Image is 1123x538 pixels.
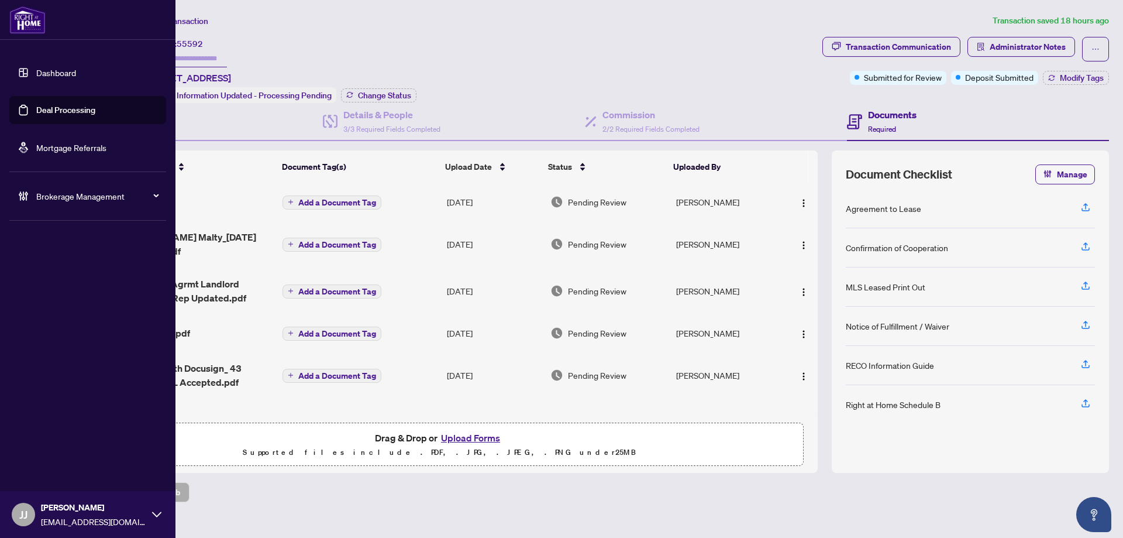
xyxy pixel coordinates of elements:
[298,330,376,338] span: Add a Document Tag
[794,324,813,342] button: Logo
[36,142,106,153] a: Mortgage Referrals
[868,108,917,122] h4: Documents
[671,183,783,221] td: [PERSON_NAME]
[822,37,960,57] button: Transaction Communication
[990,37,1066,56] span: Administrator Notes
[9,6,46,34] img: logo
[445,160,492,173] span: Upload Date
[1076,497,1111,532] button: Open asap
[568,285,626,297] span: Pending Review
[120,361,274,389] span: Complete with Docusign_ 43 Sauvignon LL Accepted.pdf
[799,330,808,339] img: Logo
[794,366,813,385] button: Logo
[846,37,951,56] div: Transaction Communication
[36,67,76,78] a: Dashboard
[298,198,376,207] span: Add a Document Tag
[568,327,626,340] span: Pending Review
[283,283,381,299] button: Add a Document Tag
[115,150,277,183] th: (5) File Name
[794,235,813,253] button: Logo
[671,221,783,268] td: [PERSON_NAME]
[283,238,381,252] button: Add a Document Tag
[283,368,381,383] button: Add a Document Tag
[846,202,921,215] div: Agreement to Lease
[283,285,381,299] button: Add a Document Tag
[568,369,626,382] span: Pending Review
[288,199,294,205] span: plus
[145,71,231,85] span: [STREET_ADDRESS]
[120,230,274,258] span: [PERSON_NAME] Malty_[DATE] 14_56_43.pdf
[288,288,294,294] span: plus
[440,150,543,183] th: Upload Date
[846,166,952,183] span: Document Checklist
[283,369,381,383] button: Add a Document Tag
[568,196,626,208] span: Pending Review
[442,314,546,352] td: [DATE]
[146,16,208,26] span: View Transaction
[602,108,700,122] h4: Commission
[120,277,274,305] span: 272 Listing Agrmt Landlord Designated Rep Updated.pdf
[288,241,294,247] span: plus
[41,501,146,514] span: [PERSON_NAME]
[550,238,563,251] img: Document Status
[19,506,27,523] span: JJ
[341,88,416,102] button: Change Status
[846,320,949,333] div: Notice of Fulfillment / Waiver
[177,90,332,101] span: Information Updated - Processing Pending
[442,268,546,314] td: [DATE]
[799,198,808,208] img: Logo
[283,327,381,341] button: Add a Document Tag
[669,150,779,183] th: Uploaded By
[543,150,669,183] th: Status
[794,193,813,211] button: Logo
[868,125,896,133] span: Required
[36,105,95,115] a: Deal Processing
[965,71,1034,84] span: Deposit Submitted
[864,71,942,84] span: Submitted for Review
[283,196,381,210] button: Add a Document Tag
[977,43,985,51] span: solution
[1091,45,1100,53] span: ellipsis
[671,268,783,314] td: [PERSON_NAME]
[550,196,563,208] img: Document Status
[283,194,381,210] button: Add a Document Tag
[442,183,546,221] td: [DATE]
[846,280,925,293] div: MLS Leased Print Out
[442,221,546,268] td: [DATE]
[442,352,546,399] td: [DATE]
[288,372,294,378] span: plus
[602,125,700,133] span: 2/2 Required Fields Completed
[277,150,440,183] th: Document Tag(s)
[36,190,158,203] span: Brokerage Management
[438,430,504,446] button: Upload Forms
[41,515,146,528] span: [EMAIL_ADDRESS][DOMAIN_NAME]
[288,330,294,336] span: plus
[671,314,783,352] td: [PERSON_NAME]
[550,285,563,297] img: Document Status
[846,398,941,411] div: Right at Home Schedule B
[82,446,796,460] p: Supported files include .PDF, .JPG, .JPEG, .PNG under 25 MB
[548,160,572,173] span: Status
[343,125,440,133] span: 3/3 Required Fields Completed
[846,359,934,372] div: RECO Information Guide
[967,37,1075,57] button: Administrator Notes
[550,327,563,340] img: Document Status
[794,282,813,300] button: Logo
[298,287,376,296] span: Add a Document Tag
[358,91,411,100] span: Change Status
[1057,165,1087,184] span: Manage
[799,241,808,250] img: Logo
[298,241,376,249] span: Add a Document Tag
[75,423,803,467] span: Drag & Drop orUpload FormsSupported files include .PDF, .JPG, .JPEG, .PNG under25MB
[375,430,504,446] span: Drag & Drop or
[550,369,563,382] img: Document Status
[846,241,948,254] div: Confirmation of Cooperation
[1043,71,1109,85] button: Modify Tags
[993,14,1109,28] article: Transaction saved 18 hours ago
[145,87,336,103] div: Status:
[343,108,440,122] h4: Details & People
[1035,165,1095,184] button: Manage
[568,238,626,251] span: Pending Review
[298,372,376,380] span: Add a Document Tag
[283,237,381,252] button: Add a Document Tag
